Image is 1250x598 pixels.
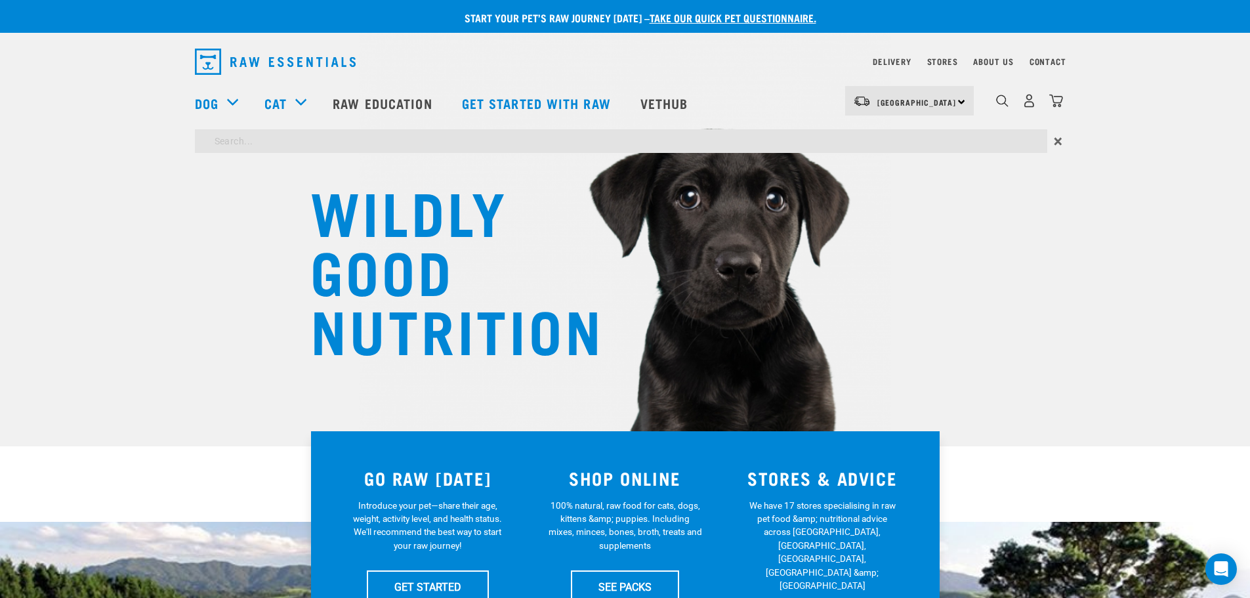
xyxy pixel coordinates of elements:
[1054,129,1062,153] span: ×
[337,468,519,488] h3: GO RAW [DATE]
[1049,94,1063,108] img: home-icon@2x.png
[534,468,716,488] h3: SHOP ONLINE
[732,468,913,488] h3: STORES & ADVICE
[627,77,705,129] a: Vethub
[927,59,958,64] a: Stores
[548,499,702,553] p: 100% natural, raw food for cats, dogs, kittens &amp; puppies. Including mixes, minces, bones, bro...
[973,59,1013,64] a: About Us
[195,49,356,75] img: Raw Essentials Logo
[195,129,1047,153] input: Search...
[650,14,816,20] a: take our quick pet questionnaire.
[1022,94,1036,108] img: user.png
[195,93,219,113] a: Dog
[996,95,1009,107] img: home-icon-1@2x.png
[264,93,287,113] a: Cat
[853,95,871,107] img: van-moving.png
[877,100,957,104] span: [GEOGRAPHIC_DATA]
[310,181,573,358] h1: WILDLY GOOD NUTRITION
[1205,553,1237,585] div: Open Intercom Messenger
[449,77,627,129] a: Get started with Raw
[745,499,900,593] p: We have 17 stores specialising in raw pet food &amp; nutritional advice across [GEOGRAPHIC_DATA],...
[320,77,448,129] a: Raw Education
[873,59,911,64] a: Delivery
[184,43,1066,80] nav: dropdown navigation
[1030,59,1066,64] a: Contact
[350,499,505,553] p: Introduce your pet—share their age, weight, activity level, and health status. We'll recommend th...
